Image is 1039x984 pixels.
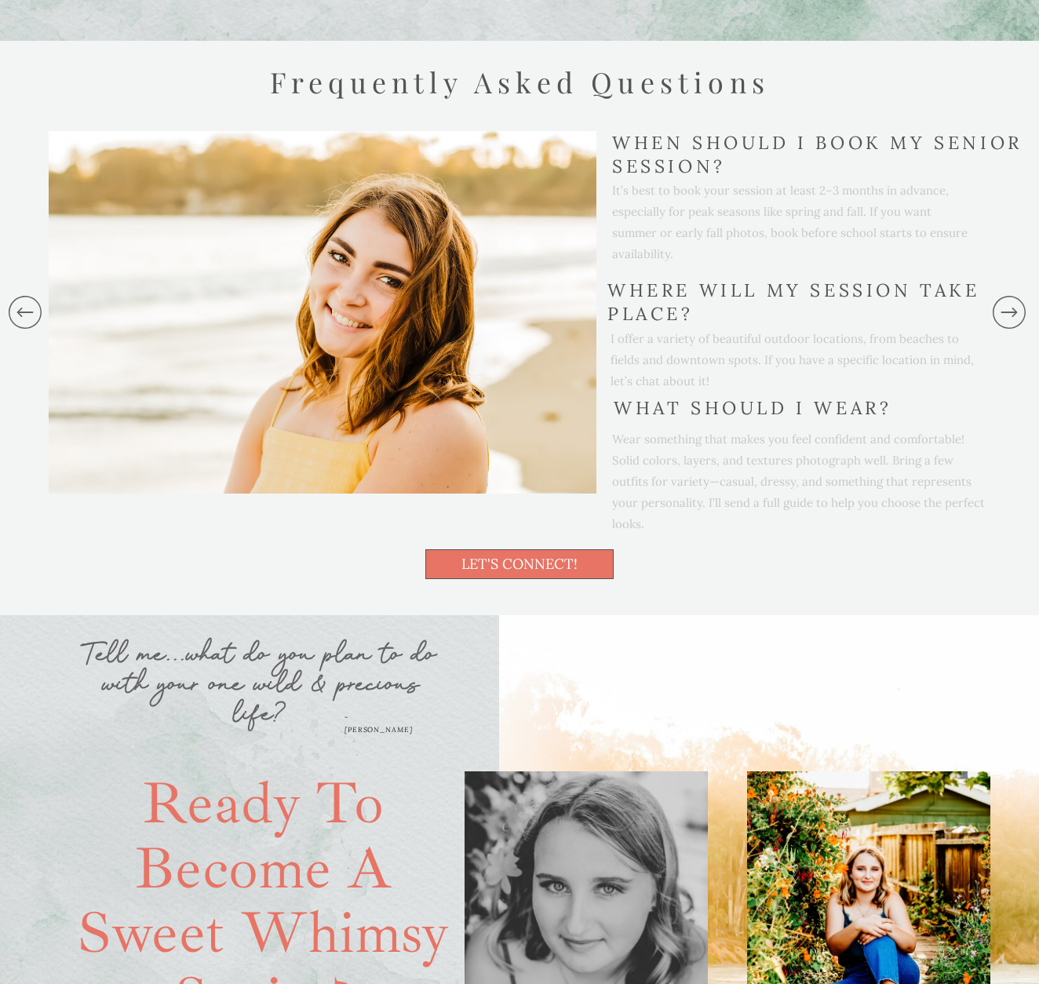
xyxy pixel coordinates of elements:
h2: What should I wear? [614,396,992,421]
a: let's connect! [425,549,614,579]
h2: When should I book my senior session? [612,131,1024,155]
h3: -[PERSON_NAME] [345,711,407,727]
b: Tell me...what do you plan to do with your one wild & precious life? [84,636,435,738]
h2: Frequently asked questions [244,65,796,97]
div: Wear something that makes you feel confident and comfortable! Solid colors, layers, and textures ... [612,428,985,541]
h2: Where will my session take place? [607,279,1037,303]
div: It’s best to book your session at least 2–3 months in advance, especially for peak seasons like s... [612,180,976,246]
div: I offer a variety of beautiful outdoor locations, from beaches to fields and downtown spots. If y... [611,328,979,380]
span: let's connect! [461,557,578,571]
